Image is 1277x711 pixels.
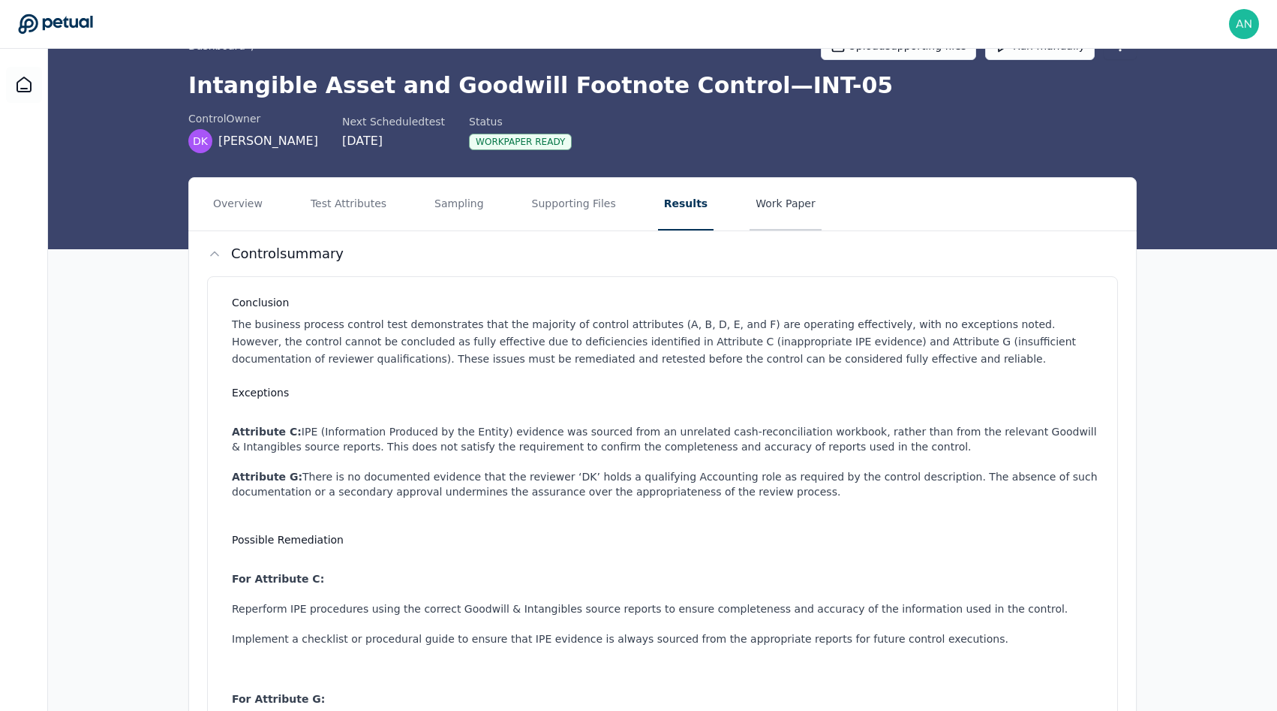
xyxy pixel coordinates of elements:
[526,178,622,230] button: Supporting Files
[232,385,1099,400] h3: Exceptions
[232,426,302,438] strong: Attribute C:
[342,132,445,150] div: [DATE]
[658,178,714,230] button: Results
[469,114,572,129] div: Status
[232,631,1099,646] li: Implement a checklist or procedural guide to ensure that IPE evidence is always sourced from the ...
[750,178,822,230] button: Work Paper
[189,231,1136,276] button: Controlsummary
[232,601,1099,616] li: Reperform IPE procedures using the correct Goodwill & Intangibles source reports to ensure comple...
[232,469,1099,499] li: There is no documented evidence that the reviewer ‘DK’ holds a qualifying Accounting role as requ...
[18,14,93,35] a: Go to Dashboard
[469,134,572,150] div: Workpaper Ready
[1229,9,1259,39] img: andrew+reddit@petual.ai
[6,67,42,103] a: Dashboard
[188,111,318,126] div: control Owner
[232,573,324,585] strong: For Attribute C:
[189,178,1136,230] nav: Tabs
[231,243,344,264] h2: Control summary
[232,471,302,483] strong: Attribute G:
[305,178,392,230] button: Test Attributes
[232,295,1099,310] h3: Conclusion
[232,532,1099,547] h3: Possible Remediation
[193,134,208,149] span: DK
[188,72,1137,99] h1: Intangible Asset and Goodwill Footnote Control — INT-05
[218,132,318,150] span: [PERSON_NAME]
[342,114,445,129] div: Next Scheduled test
[232,693,325,705] strong: For Attribute G:
[232,316,1099,367] p: The business process control test demonstrates that the majority of control attributes (A, B, D, ...
[232,424,1099,454] li: IPE (Information Produced by the Entity) evidence was sourced from an unrelated cash-reconciliati...
[207,178,269,230] button: Overview
[428,178,490,230] button: Sampling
